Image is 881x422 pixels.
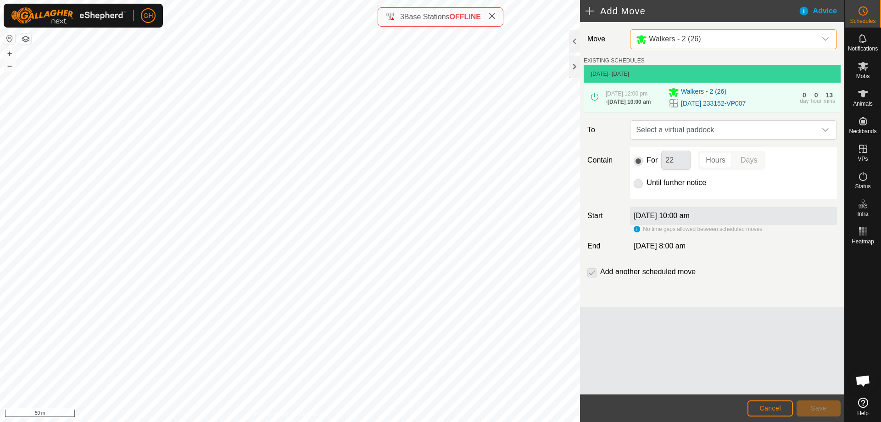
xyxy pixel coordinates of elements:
span: Status [855,184,870,189]
label: Move [584,29,626,49]
span: Walkers - 2 (26) [681,87,726,98]
span: Heatmap [852,239,874,244]
button: Reset Map [4,33,15,44]
a: Help [845,394,881,420]
button: – [4,60,15,71]
img: Gallagher Logo [11,7,126,24]
label: Add another scheduled move [600,268,696,276]
span: GH [144,11,153,21]
label: Start [584,210,626,221]
span: Mobs [856,73,870,79]
label: End [584,241,626,252]
span: [DATE] 8:00 am [634,242,686,250]
div: 0 [814,92,818,98]
div: 13 [826,92,833,98]
div: dropdown trigger [816,121,835,139]
div: day [800,98,809,104]
a: [DATE] 233152-VP007 [681,99,746,108]
label: To [584,120,626,140]
span: [DATE] 12:00 pm [606,90,647,97]
div: - [606,98,651,106]
span: Walkers - 2 [632,30,816,49]
span: [DATE] [591,71,608,77]
div: hour [811,98,822,104]
span: Help [857,411,869,416]
div: Advice [798,6,844,17]
span: Save [811,405,826,412]
span: [DATE] 10:00 am [608,99,651,105]
span: No time gaps allowed between scheduled moves [643,226,762,232]
button: Map Layers [20,34,31,45]
span: Animals [853,101,873,107]
span: Base Stations [404,13,450,21]
label: For [647,157,658,164]
a: Privacy Policy [254,410,288,418]
label: [DATE] 10:00 am [634,212,690,219]
label: Contain [584,155,626,166]
span: VPs [858,156,868,162]
span: Schedules [850,18,875,24]
div: dropdown trigger [816,30,835,49]
span: Select a virtual paddock [632,121,816,139]
span: Walkers - 2 (26) [649,35,701,43]
label: EXISTING SCHEDULES [584,56,645,65]
span: - [DATE] [608,71,629,77]
span: Cancel [759,405,781,412]
span: Infra [857,211,868,217]
button: Cancel [747,400,793,416]
div: Open chat [849,367,877,394]
span: 3 [400,13,404,21]
span: OFFLINE [450,13,481,21]
button: + [4,48,15,59]
div: 0 [803,92,806,98]
h2: Add Move [585,6,798,17]
span: Notifications [848,46,878,51]
label: Until further notice [647,179,706,186]
div: mins [824,98,835,104]
a: Contact Us [299,410,326,418]
span: Neckbands [849,129,876,134]
button: Save [797,400,841,416]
